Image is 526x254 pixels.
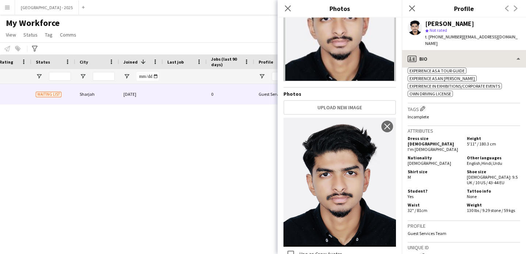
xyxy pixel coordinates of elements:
span: Joined [123,59,138,65]
h3: Unique ID [408,244,520,251]
button: Open Filter Menu [123,73,130,80]
span: Profile [259,59,273,65]
input: Profile Filter Input [272,72,297,81]
span: 32" / 81cm [408,208,427,213]
span: M [408,174,411,180]
span: Urdu [493,160,502,166]
button: Open Filter Menu [80,73,86,80]
span: City [80,59,88,65]
span: [DEMOGRAPHIC_DATA]: 9.5 UK / 10 US / 43-44 EU [467,174,518,185]
h5: Shoe size [467,169,520,174]
input: City Filter Input [93,72,115,81]
span: Hindi , [481,160,493,166]
h4: Photos [283,91,396,97]
h5: Dress size [DEMOGRAPHIC_DATA] [408,136,461,147]
a: Comms [57,30,79,39]
input: Joined Filter Input [137,72,159,81]
span: Last job [167,59,184,65]
span: Tag [45,31,53,38]
h5: Other languages [467,155,520,160]
img: Crew photo 901086 [283,118,396,247]
p: Guest Services Team [408,231,520,236]
h3: Tags [408,105,520,113]
app-action-btn: Advanced filters [30,44,39,53]
span: 5'11" / 180.3 cm [467,141,496,147]
button: Open Filter Menu [36,73,42,80]
button: Upload new image [283,100,396,115]
h5: Student? [408,188,461,194]
span: None [467,194,477,199]
button: [GEOGRAPHIC_DATA] - 2025 [15,0,79,15]
div: 0 [207,84,254,104]
a: Status [20,30,41,39]
span: Status [23,31,38,38]
span: Jobs (last 90 days) [211,56,241,67]
a: View [3,30,19,39]
span: Yes [408,194,413,199]
span: Not rated [430,27,447,33]
span: Experience as an [PERSON_NAME] [409,76,475,81]
h5: Height [467,136,520,141]
span: Comms [60,31,76,38]
div: Guest Services Team [254,84,301,104]
h5: Shirt size [408,169,461,174]
h5: Nationality [408,155,461,160]
span: View [6,31,16,38]
input: Status Filter Input [49,72,71,81]
span: My Workforce [6,18,60,29]
a: Tag [42,30,56,39]
span: [DEMOGRAPHIC_DATA] [408,160,451,166]
button: Open Filter Menu [259,73,265,80]
span: I'm [DEMOGRAPHIC_DATA] [408,147,458,152]
h5: Waist [408,202,461,208]
h5: Weight [467,202,520,208]
div: [PERSON_NAME] [425,20,474,27]
h3: Photos [278,4,402,13]
span: | [EMAIL_ADDRESS][DOMAIN_NAME] [425,34,518,46]
div: [DATE] [119,84,163,104]
span: Waiting list [36,92,61,97]
h3: Profile [408,223,520,229]
h5: Tattoo info [467,188,520,194]
span: t. [PHONE_NUMBER] [425,34,463,39]
span: Experience in Exhibitions/Corporate Events [409,83,500,89]
span: Own Driving License [409,91,451,96]
span: English , [467,160,481,166]
h3: Attributes [408,128,520,134]
span: 130 lbs / 9.29 stone / 59 kgs [467,208,515,213]
h3: Profile [402,4,526,13]
div: Bio [402,50,526,68]
div: Sharjah [75,84,119,104]
p: Incomplete [408,114,520,120]
span: Status [36,59,50,65]
span: Experience as a Tour Guide [409,68,465,73]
